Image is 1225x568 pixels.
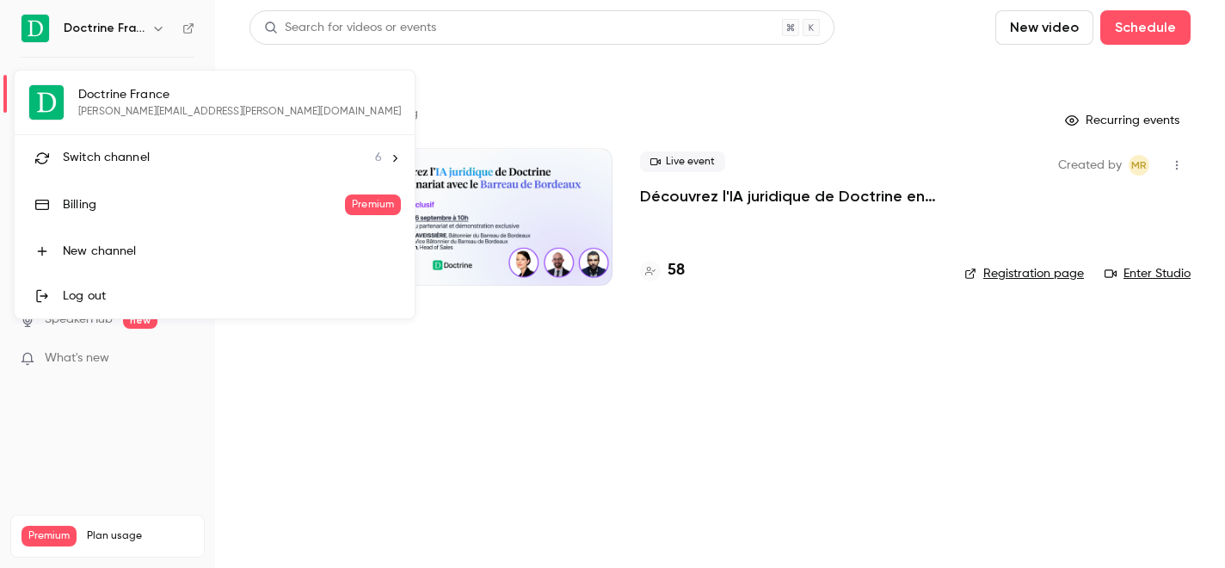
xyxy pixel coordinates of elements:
div: New channel [63,243,401,260]
span: Switch channel [63,149,150,167]
div: Log out [63,287,401,305]
span: 6 [375,149,382,167]
span: Premium [345,194,401,215]
div: Billing [63,196,345,213]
